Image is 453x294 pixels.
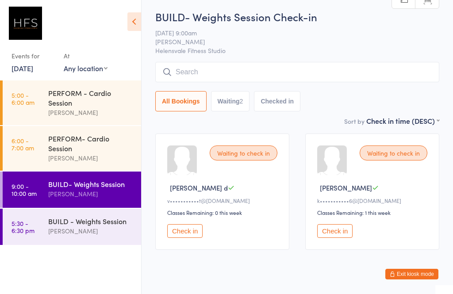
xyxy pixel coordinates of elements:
div: PERFORM- Cardio Session [48,134,134,153]
div: PERFORM - Cardio Session [48,88,134,107]
time: 9:00 - 10:00 am [12,183,37,197]
div: [PERSON_NAME] [48,153,134,163]
div: Any location [64,63,107,73]
div: Classes Remaining: 1 this week [317,209,430,216]
div: v•••••••••••t@[DOMAIN_NAME] [167,197,280,204]
span: [PERSON_NAME] d [170,183,228,192]
div: BUILD- Weights Session [48,179,134,189]
span: [PERSON_NAME] [320,183,372,192]
button: Exit kiosk mode [385,269,438,279]
div: Waiting to check in [210,145,277,160]
span: [PERSON_NAME] [155,37,426,46]
span: Helensvale Fitness Studio [155,46,439,55]
time: 5:30 - 6:30 pm [12,220,35,234]
a: 5:30 -6:30 pmBUILD - Weights Session[PERSON_NAME] [3,209,141,245]
a: 6:00 -7:00 amPERFORM- Cardio Session[PERSON_NAME] [3,126,141,171]
div: Classes Remaining: 0 this week [167,209,280,216]
div: k•••••••••••6@[DOMAIN_NAME] [317,197,430,204]
time: 6:00 - 7:00 am [12,137,34,151]
button: Check in [167,224,203,238]
div: Waiting to check in [360,145,427,160]
a: 9:00 -10:00 amBUILD- Weights Session[PERSON_NAME] [3,172,141,208]
button: Check in [317,224,353,238]
div: [PERSON_NAME] [48,226,134,236]
button: All Bookings [155,91,207,111]
a: [DATE] [12,63,33,73]
span: [DATE] 9:00am [155,28,426,37]
label: Sort by [344,117,365,126]
div: Events for [12,49,55,63]
a: 5:00 -6:00 amPERFORM - Cardio Session[PERSON_NAME] [3,80,141,125]
img: Helensvale Fitness Studio (HFS) [9,7,42,40]
div: [PERSON_NAME] [48,107,134,118]
div: [PERSON_NAME] [48,189,134,199]
div: At [64,49,107,63]
div: 2 [240,98,243,105]
time: 5:00 - 6:00 am [12,92,35,106]
button: Waiting2 [211,91,250,111]
div: BUILD - Weights Session [48,216,134,226]
button: Checked in [254,91,300,111]
h2: BUILD- Weights Session Check-in [155,9,439,24]
div: Check in time (DESC) [366,116,439,126]
input: Search [155,62,439,82]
